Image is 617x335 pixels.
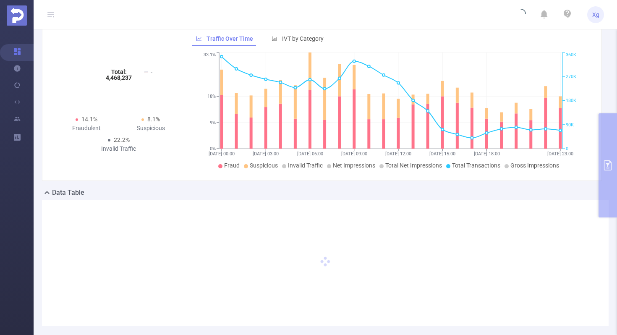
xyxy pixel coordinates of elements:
[207,35,253,42] span: Traffic Over Time
[7,5,27,26] img: Protected Media
[52,188,84,198] h2: Data Table
[209,151,235,157] tspan: [DATE] 00:00
[566,74,576,79] tspan: 270K
[452,162,500,169] span: Total Transactions
[207,94,216,99] tspan: 18%
[288,162,323,169] span: Invalid Traffic
[86,144,151,153] div: Invalid Traffic
[196,36,202,42] i: icon: line-chart
[566,146,568,152] tspan: 0
[119,124,183,133] div: Suspicious
[210,146,216,152] tspan: 0%
[547,151,573,157] tspan: [DATE] 23:00
[297,151,323,157] tspan: [DATE] 06:00
[272,36,277,42] i: icon: bar-chart
[341,151,367,157] tspan: [DATE] 09:00
[566,122,574,128] tspan: 90K
[333,162,375,169] span: Net Impressions
[106,74,132,81] tspan: 4,468,237
[114,136,130,143] span: 22.2%
[385,151,411,157] tspan: [DATE] 12:00
[81,116,97,123] span: 14.1%
[510,162,559,169] span: Gross Impressions
[204,52,216,58] tspan: 33.1%
[566,52,576,58] tspan: 360K
[210,120,216,126] tspan: 9%
[282,35,324,42] span: IVT by Category
[385,162,442,169] span: Total Net Impressions
[147,116,160,123] span: 8.1%
[224,162,240,169] span: Fraud
[474,151,500,157] tspan: [DATE] 18:00
[516,9,526,21] i: icon: loading
[566,98,576,104] tspan: 180K
[111,68,126,75] tspan: Total:
[429,151,455,157] tspan: [DATE] 15:00
[250,162,278,169] span: Suspicious
[253,151,279,157] tspan: [DATE] 03:00
[592,6,599,23] span: Xg
[54,124,119,133] div: Fraudulent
